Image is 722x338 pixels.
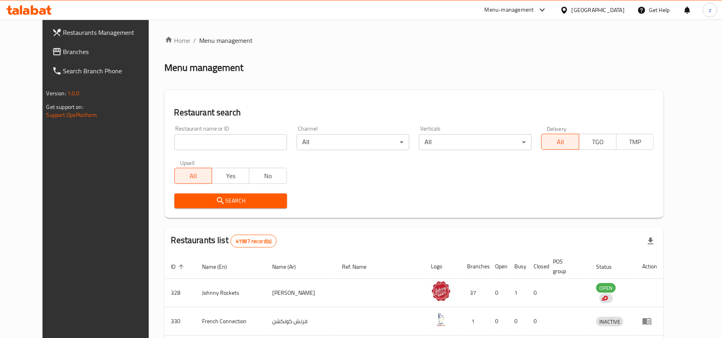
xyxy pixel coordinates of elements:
span: POS group [553,257,580,276]
a: Restaurants Management [46,23,163,42]
h2: Menu management [165,61,244,74]
span: z [709,6,711,14]
span: Yes [215,170,246,182]
img: French Connection [431,310,451,330]
a: Support.OpsPlatform [47,110,97,120]
th: Open [489,254,508,279]
span: 41987 record(s) [231,237,276,245]
td: 0 [508,307,527,336]
label: Delivery [547,126,567,131]
img: delivery hero logo [601,295,608,302]
div: OPEN [596,283,616,293]
span: TGO [582,136,613,148]
div: Menu-management [485,5,534,15]
button: Yes [212,168,249,184]
td: 0 [489,279,508,307]
div: INACTIVE [596,317,623,326]
div: [GEOGRAPHIC_DATA] [572,6,625,14]
span: Name (Ar) [272,262,306,272]
button: All [541,134,579,150]
div: Indicates that the vendor menu management has been moved to DH Catalog service [599,294,613,303]
div: All [297,134,409,150]
span: Menu management [200,36,253,45]
label: Upsell [180,160,195,165]
td: 328 [165,279,196,307]
th: Busy [508,254,527,279]
td: 37 [461,279,489,307]
button: TGO [579,134,617,150]
td: 330 [165,307,196,336]
div: Menu [642,316,657,326]
td: 0 [527,307,546,336]
a: Branches [46,42,163,61]
td: [PERSON_NAME] [266,279,336,307]
nav: breadcrumb [165,36,664,45]
button: No [249,168,287,184]
span: Search [181,196,281,206]
th: Branches [461,254,489,279]
th: Action [636,254,663,279]
td: 0 [527,279,546,307]
div: Export file [641,231,660,251]
h2: Restaurants list [171,234,277,247]
input: Search for restaurant name or ID.. [174,134,287,150]
div: Total records count [231,235,277,247]
div: All [419,134,532,150]
button: Search [174,193,287,208]
th: Logo [425,254,461,279]
span: TMP [620,136,651,148]
td: French Connection [196,307,266,336]
a: Home [165,36,190,45]
td: 0 [489,307,508,336]
span: ID [171,262,186,272]
span: All [545,136,576,148]
span: All [178,170,209,182]
span: OPEN [596,284,616,293]
td: فرنش كونكشن [266,307,336,336]
button: TMP [616,134,654,150]
button: All [174,168,212,184]
li: / [194,36,196,45]
span: Search Branch Phone [63,66,157,76]
th: Closed [527,254,546,279]
a: Search Branch Phone [46,61,163,80]
h2: Restaurant search [174,107,654,119]
span: Status [596,262,622,272]
span: 1.0.0 [67,88,80,99]
img: Johnny Rockets [431,281,451,301]
span: Name (En) [202,262,238,272]
td: 1 [461,307,489,336]
td: 1 [508,279,527,307]
span: No [253,170,283,182]
td: Johnny Rockets [196,279,266,307]
span: Restaurants Management [63,28,157,37]
span: Version: [47,88,66,99]
span: Get support on: [47,102,83,112]
span: Ref. Name [342,262,377,272]
span: Branches [63,47,157,56]
span: INACTIVE [596,317,623,326]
